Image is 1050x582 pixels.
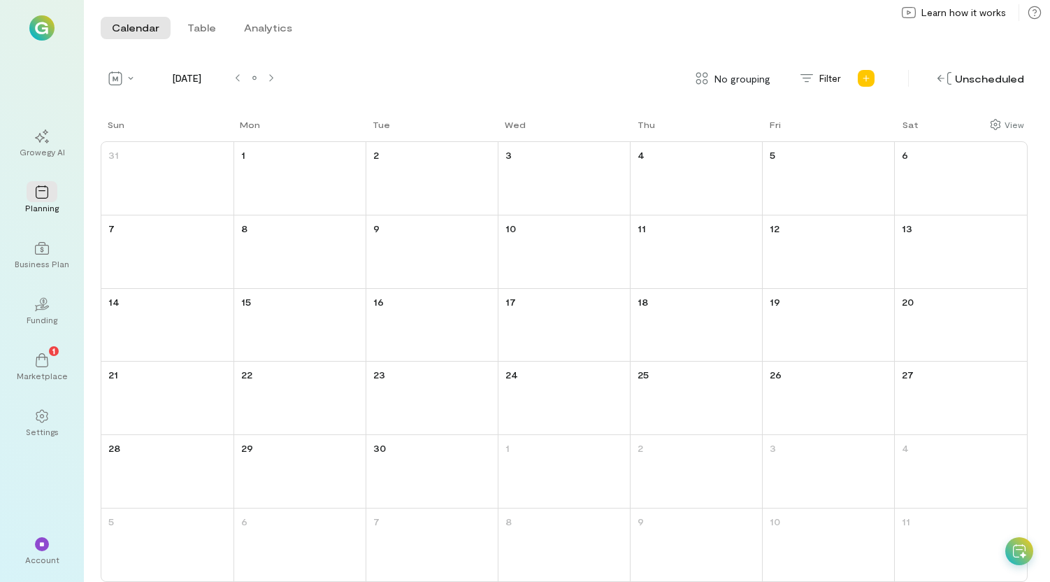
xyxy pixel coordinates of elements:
[17,398,67,448] a: Settings
[366,509,498,581] td: October 7, 2025
[17,370,68,381] div: Marketplace
[238,218,250,239] a: September 8, 2025
[366,215,498,288] td: September 9, 2025
[52,344,55,357] span: 1
[233,142,366,215] td: September 1, 2025
[373,119,390,130] div: Tue
[101,215,233,288] td: September 7, 2025
[714,71,770,86] span: No grouping
[638,119,655,130] div: Thu
[855,67,877,90] div: Add new program
[371,145,382,165] a: September 2, 2025
[498,509,630,581] td: October 8, 2025
[371,511,382,532] a: October 7, 2025
[902,119,919,130] div: Sat
[144,71,229,85] span: [DATE]
[986,115,1028,134] div: Show columns
[763,118,784,141] a: Friday
[767,364,784,385] a: September 26, 2025
[27,314,57,325] div: Funding
[106,364,121,385] a: September 21, 2025
[895,362,1027,435] td: September 27, 2025
[17,174,67,225] a: Planning
[106,438,123,458] a: September 28, 2025
[763,215,895,288] td: September 12, 2025
[899,218,915,239] a: September 13, 2025
[498,362,630,435] td: September 24, 2025
[233,509,366,581] td: October 6, 2025
[498,215,630,288] td: September 10, 2025
[503,145,515,165] a: September 3, 2025
[25,202,59,213] div: Planning
[238,364,255,385] a: September 22, 2025
[503,218,519,239] a: September 10, 2025
[635,364,652,385] a: September 25, 2025
[108,119,124,130] div: Sun
[233,288,366,362] td: September 15, 2025
[770,119,781,130] div: Fri
[631,435,763,509] td: October 2, 2025
[1005,118,1024,131] div: View
[635,218,649,239] a: September 11, 2025
[101,17,171,39] button: Calendar
[17,286,67,336] a: Funding
[631,118,658,141] a: Thursday
[238,511,250,532] a: October 6, 2025
[631,288,763,362] td: September 18, 2025
[101,435,233,509] td: September 28, 2025
[631,142,763,215] td: September 4, 2025
[899,511,913,532] a: October 11, 2025
[366,142,498,215] td: September 2, 2025
[763,435,895,509] td: October 3, 2025
[15,258,69,269] div: Business Plan
[631,215,763,288] td: September 11, 2025
[635,438,646,458] a: October 2, 2025
[366,118,393,141] a: Tuesday
[101,142,233,215] td: August 31, 2025
[895,288,1027,362] td: September 20, 2025
[101,118,127,141] a: Sunday
[631,362,763,435] td: September 25, 2025
[366,362,498,435] td: September 23, 2025
[899,438,912,458] a: October 4, 2025
[503,292,519,312] a: September 17, 2025
[505,119,526,130] div: Wed
[101,362,233,435] td: September 21, 2025
[767,438,779,458] a: October 3, 2025
[20,146,65,157] div: Growegy AI
[635,511,647,532] a: October 9, 2025
[106,218,117,239] a: September 7, 2025
[503,438,512,458] a: October 1, 2025
[238,292,254,312] a: September 15, 2025
[366,288,498,362] td: September 16, 2025
[233,118,263,141] a: Monday
[819,71,841,85] span: Filter
[635,145,647,165] a: September 4, 2025
[17,118,67,169] a: Growegy AI
[240,119,260,130] div: Mon
[25,554,59,565] div: Account
[233,215,366,288] td: September 8, 2025
[895,142,1027,215] td: September 6, 2025
[371,218,382,239] a: September 9, 2025
[101,509,233,581] td: October 5, 2025
[17,342,67,392] a: Marketplace
[921,6,1006,20] span: Learn how it works
[238,145,248,165] a: September 1, 2025
[371,292,387,312] a: September 16, 2025
[899,292,916,312] a: September 20, 2025
[763,509,895,581] td: October 10, 2025
[498,288,630,362] td: September 17, 2025
[498,142,630,215] td: September 3, 2025
[233,435,366,509] td: September 29, 2025
[763,142,895,215] td: September 5, 2025
[371,438,389,458] a: September 30, 2025
[631,509,763,581] td: October 9, 2025
[767,511,783,532] a: October 10, 2025
[106,145,122,165] a: August 31, 2025
[896,118,921,141] a: Saturday
[176,17,227,39] button: Table
[498,118,528,141] a: Wednesday
[106,292,122,312] a: September 14, 2025
[763,362,895,435] td: September 26, 2025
